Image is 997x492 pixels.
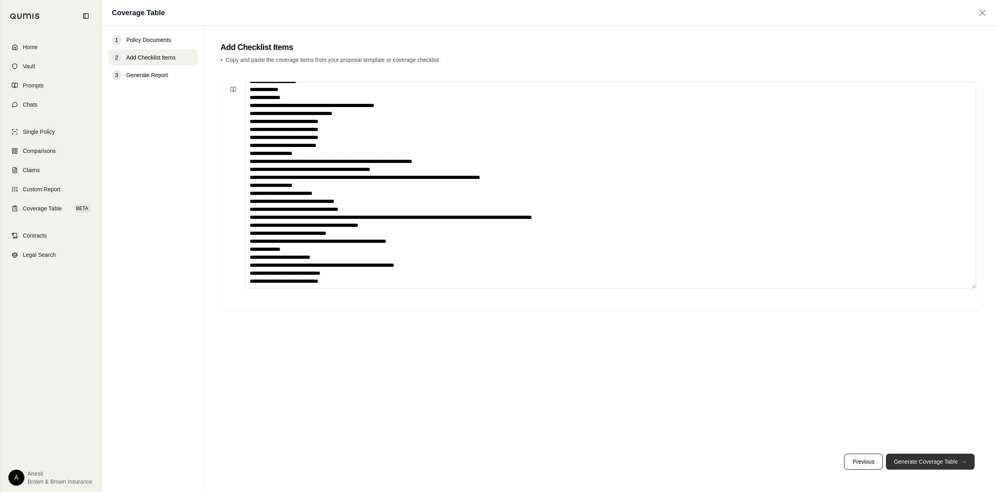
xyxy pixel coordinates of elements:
span: Legal Search [23,251,56,259]
img: Qumis Logo [10,13,40,19]
span: Coverage Table [23,204,62,212]
span: Chats [23,101,38,109]
a: Contracts [5,227,97,244]
a: Claims [5,161,97,179]
div: 2 [112,53,121,62]
span: Single Policy [23,128,55,136]
a: Comparisons [5,142,97,160]
span: Comparisons [23,147,56,155]
h2: Add Checklist Items [220,42,981,53]
span: Vault [23,62,35,70]
a: Vault [5,58,97,75]
button: Generate Coverage Table→ [886,454,975,470]
button: Previous [844,454,882,470]
span: Add Checklist Items [126,54,176,61]
span: Brown & Brown Insurance [28,478,92,486]
span: Prompts [23,81,44,89]
span: Home [23,43,38,51]
a: Coverage TableBETA [5,200,97,217]
span: Contracts [23,232,47,240]
button: Collapse sidebar [79,10,92,22]
span: Policy Documents [126,36,171,44]
span: Custom Report [23,185,60,193]
a: Custom Report [5,181,97,198]
a: Single Policy [5,123,97,141]
a: Prompts [5,77,97,94]
span: Claims [23,166,40,174]
span: BETA [74,204,91,212]
a: Legal Search [5,246,97,264]
span: Anesti [28,470,92,478]
div: 1 [112,35,121,45]
div: 3 [112,70,121,80]
span: Copy and paste the coverage items from your proposal template or coverage checklist [226,57,439,63]
h1: Coverage Table [112,7,165,18]
a: Chats [5,96,97,113]
span: Generate Report [126,71,168,79]
div: A [8,470,24,486]
span: → [961,458,967,466]
a: Home [5,38,97,56]
span: • [220,57,222,63]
